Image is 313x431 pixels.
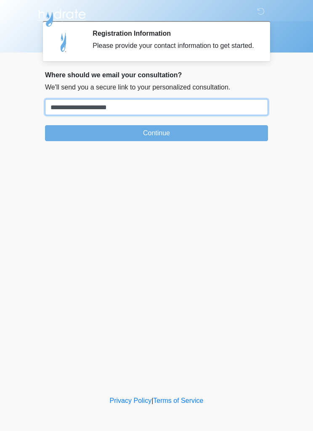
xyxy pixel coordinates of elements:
[51,29,77,55] img: Agent Avatar
[45,125,268,141] button: Continue
[93,41,255,51] div: Please provide your contact information to get started.
[45,82,268,92] p: We'll send you a secure link to your personalized consultation.
[151,397,153,404] a: |
[45,71,268,79] h2: Where should we email your consultation?
[110,397,152,404] a: Privacy Policy
[153,397,203,404] a: Terms of Service
[37,6,87,27] img: Hydrate IV Bar - Scottsdale Logo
